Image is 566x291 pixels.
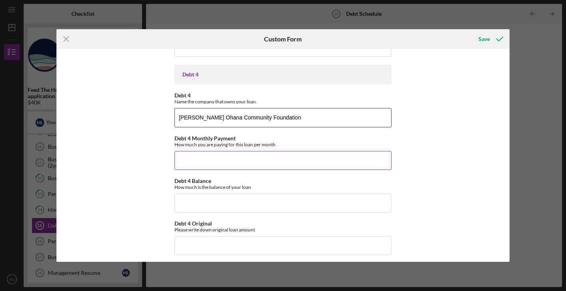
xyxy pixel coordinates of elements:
label: Debt 4 Original [174,220,212,227]
h6: Custom Form [264,35,302,43]
div: Please write down original loan amount [174,227,392,233]
div: Save [478,31,490,47]
div: Name the company that owns your loan. [174,99,392,104]
label: Debt 4 Balance [174,177,211,184]
div: How much is the balance of your loan [174,184,392,190]
label: Debt 4 [174,92,191,99]
div: Debt 4 [182,71,384,78]
label: Debt 4 Monthly Payment [174,135,236,142]
button: Save [470,31,510,47]
div: How much you are paying for this loan per month [174,142,392,147]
